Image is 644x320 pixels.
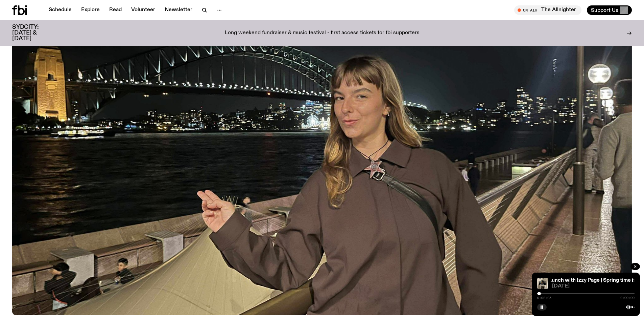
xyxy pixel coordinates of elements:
[552,284,635,289] span: [DATE]
[620,296,635,300] span: 2:00:00
[587,5,632,15] button: Support Us
[45,5,76,15] a: Schedule
[225,30,420,36] p: Long weekend fundraiser & music festival - first access tickets for fbi supporters
[537,296,551,300] span: 0:02:25
[591,7,618,13] span: Support Us
[127,5,159,15] a: Volunteer
[77,5,104,15] a: Explore
[12,24,55,42] h3: SYDCITY: [DATE] & [DATE]
[105,5,126,15] a: Read
[514,5,581,15] button: On AirThe Allnighter
[161,5,196,15] a: Newsletter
